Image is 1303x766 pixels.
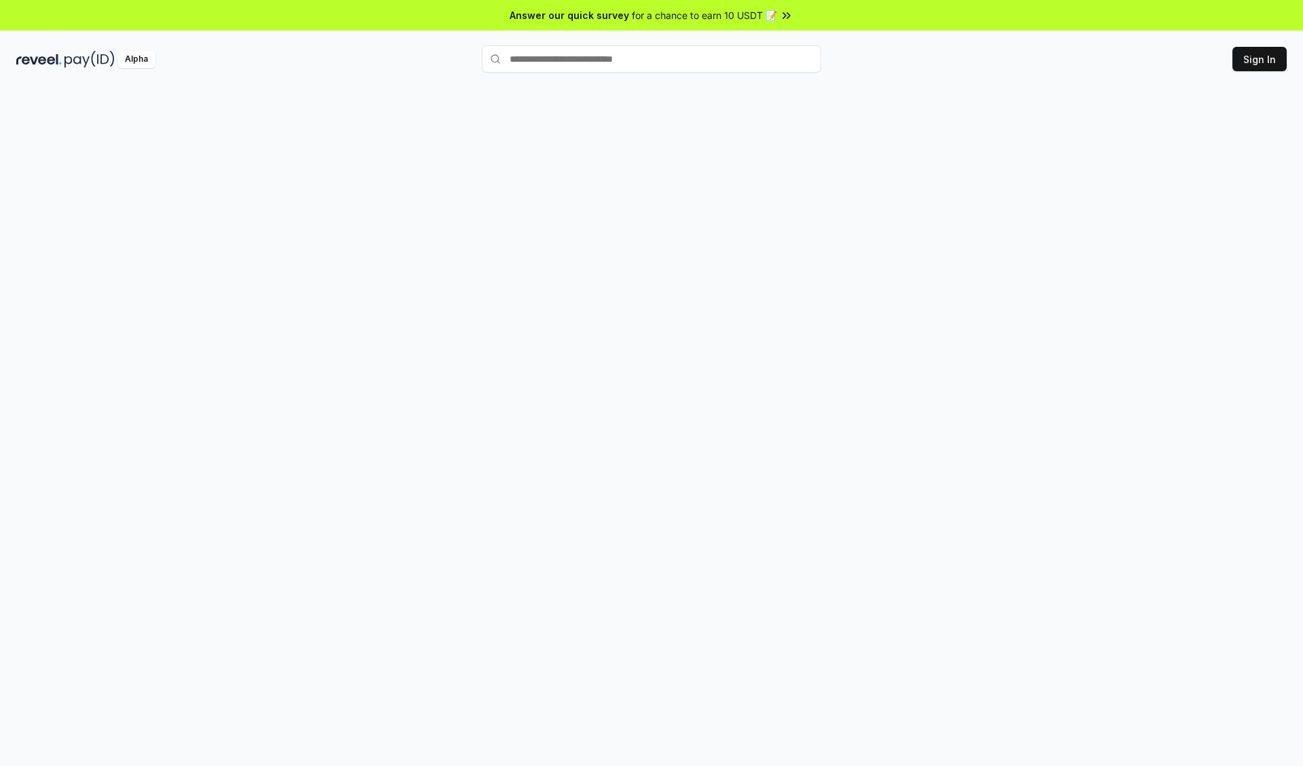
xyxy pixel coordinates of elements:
div: Alpha [117,51,155,68]
button: Sign In [1232,47,1287,71]
img: reveel_dark [16,51,62,68]
img: pay_id [64,51,115,68]
span: for a chance to earn 10 USDT 📝 [632,8,777,22]
span: Answer our quick survey [510,8,629,22]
